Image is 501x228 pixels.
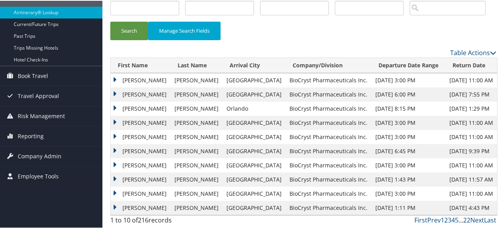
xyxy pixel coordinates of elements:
[371,87,445,101] td: [DATE] 6:00 PM
[445,87,497,101] td: [DATE] 7:55 PM
[448,215,451,224] a: 3
[463,215,470,224] a: 22
[286,186,371,200] td: BioCryst Pharmaceuticals Inc.
[286,200,371,214] td: BioCryst Pharmaceuticals Inc.
[111,87,171,101] td: [PERSON_NAME]
[445,172,497,186] td: [DATE] 11:57 AM
[371,186,445,200] td: [DATE] 3:00 PM
[223,115,286,129] td: [GEOGRAPHIC_DATA]
[444,215,448,224] a: 2
[441,215,444,224] a: 1
[371,143,445,158] td: [DATE] 6:45 PM
[223,87,286,101] td: [GEOGRAPHIC_DATA]
[445,101,497,115] td: [DATE] 1:29 PM
[18,126,44,145] span: Reporting
[171,200,223,214] td: [PERSON_NAME]
[445,186,497,200] td: [DATE] 11:00 AM
[445,129,497,143] td: [DATE] 11:00 AM
[110,215,198,228] div: 1 to 10 of records
[223,101,286,115] td: Orlando
[445,200,497,214] td: [DATE] 4:43 PM
[286,115,371,129] td: BioCryst Pharmaceuticals Inc.
[111,158,171,172] td: [PERSON_NAME]
[223,129,286,143] td: [GEOGRAPHIC_DATA]
[223,72,286,87] td: [GEOGRAPHIC_DATA]
[371,101,445,115] td: [DATE] 8:15 PM
[286,172,371,186] td: BioCryst Pharmaceuticals Inc.
[171,57,223,72] th: Last Name: activate to sort column ascending
[223,200,286,214] td: [GEOGRAPHIC_DATA]
[18,85,59,105] span: Travel Approval
[171,101,223,115] td: [PERSON_NAME]
[450,48,496,56] a: Table Actions
[111,186,171,200] td: [PERSON_NAME]
[171,158,223,172] td: [PERSON_NAME]
[451,215,455,224] a: 4
[111,200,171,214] td: [PERSON_NAME]
[286,158,371,172] td: BioCryst Pharmaceuticals Inc.
[371,72,445,87] td: [DATE] 3:00 PM
[171,115,223,129] td: [PERSON_NAME]
[371,172,445,186] td: [DATE] 1:43 PM
[371,200,445,214] td: [DATE] 1:11 PM
[18,146,61,165] span: Company Admin
[371,57,445,72] th: Departure Date Range: activate to sort column ascending
[223,143,286,158] td: [GEOGRAPHIC_DATA]
[455,215,458,224] a: 5
[111,72,171,87] td: [PERSON_NAME]
[445,115,497,129] td: [DATE] 11:00 AM
[171,143,223,158] td: [PERSON_NAME]
[111,115,171,129] td: [PERSON_NAME]
[111,57,171,72] th: First Name: activate to sort column ascending
[111,129,171,143] td: [PERSON_NAME]
[470,215,484,224] a: Next
[286,87,371,101] td: BioCryst Pharmaceuticals Inc.
[111,172,171,186] td: [PERSON_NAME]
[458,215,463,224] span: …
[371,129,445,143] td: [DATE] 3:00 PM
[445,158,497,172] td: [DATE] 11:00 AM
[171,129,223,143] td: [PERSON_NAME]
[138,215,148,224] span: 216
[171,186,223,200] td: [PERSON_NAME]
[18,65,48,85] span: Book Travel
[223,172,286,186] td: [GEOGRAPHIC_DATA]
[286,129,371,143] td: BioCryst Pharmaceuticals Inc.
[484,215,496,224] a: Last
[223,186,286,200] td: [GEOGRAPHIC_DATA]
[223,57,286,72] th: Arrival City: activate to sort column ascending
[171,72,223,87] td: [PERSON_NAME]
[148,21,221,39] button: Manage Search Fields
[445,57,497,72] th: Return Date: activate to sort column ascending
[286,101,371,115] td: BioCryst Pharmaceuticals Inc.
[371,115,445,129] td: [DATE] 3:00 PM
[18,166,59,185] span: Employee Tools
[445,143,497,158] td: [DATE] 9:39 PM
[371,158,445,172] td: [DATE] 3:00 PM
[445,72,497,87] td: [DATE] 11:00 AM
[427,215,441,224] a: Prev
[286,143,371,158] td: BioCryst Pharmaceuticals Inc.
[111,101,171,115] td: [PERSON_NAME]
[171,87,223,101] td: [PERSON_NAME]
[286,72,371,87] td: BioCryst Pharmaceuticals Inc.
[414,215,427,224] a: First
[18,106,65,125] span: Risk Management
[286,57,371,72] th: Company/Division
[110,21,148,39] button: Search
[223,158,286,172] td: [GEOGRAPHIC_DATA]
[171,172,223,186] td: [PERSON_NAME]
[111,143,171,158] td: [PERSON_NAME]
